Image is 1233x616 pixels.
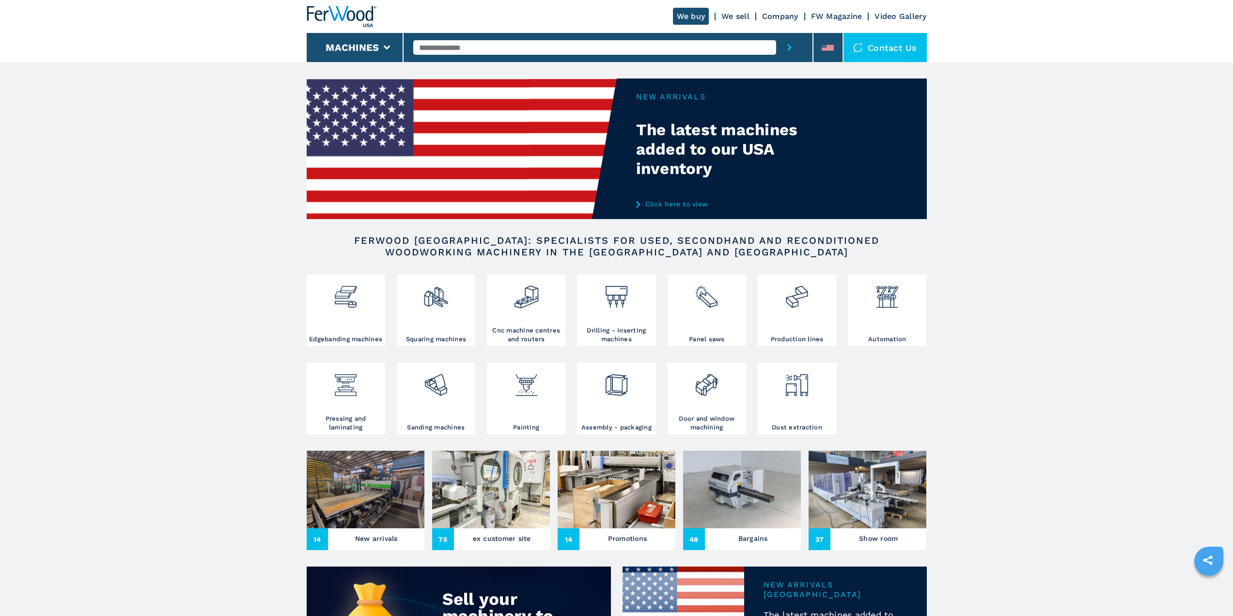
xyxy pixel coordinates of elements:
[432,451,550,550] a: ex customer site75ex customer site
[776,33,803,62] button: submit-button
[604,277,629,310] img: foratrici_inseritrici_2.png
[668,363,746,434] a: Door and window machining
[558,451,675,528] img: Promotions
[307,363,385,434] a: Pressing and laminating
[809,451,926,528] img: Show room
[397,363,475,434] a: Sanding machines
[432,528,454,550] span: 75
[784,365,810,398] img: aspirazione_1.png
[853,43,863,52] img: Contact us
[423,365,449,398] img: levigatrici_2.png
[772,423,822,432] h3: Dust extraction
[673,8,709,25] a: We buy
[683,528,705,550] span: 48
[514,277,539,310] img: centro_di_lavoro_cnc_2.png
[874,12,926,21] a: Video Gallery
[487,363,565,434] a: Painting
[487,274,565,346] a: Cnc machine centres and routers
[514,365,539,398] img: verniciatura_1.png
[309,335,382,344] h3: Edgebanding machines
[579,326,653,344] h3: Drilling - inserting machines
[683,451,801,550] a: Bargains48Bargains
[689,335,725,344] h3: Panel saws
[604,365,629,398] img: montaggio_imballaggio_2.png
[489,326,563,344] h3: Cnc machine centres and routers
[758,363,836,434] a: Dust extraction
[577,274,656,346] a: Drilling - inserting machines
[423,277,449,310] img: squadratrici_2.png
[307,6,376,27] img: Ferwood
[771,335,824,344] h3: Production lines
[355,532,398,545] h3: New arrivals
[843,33,927,62] div: Contact us
[307,451,424,528] img: New arrivals
[432,451,550,528] img: ex customer site
[581,423,652,432] h3: Assembly - packaging
[738,532,768,545] h3: Bargains
[338,235,896,258] h2: FERWOOD [GEOGRAPHIC_DATA]: SPECIALISTS FOR USED, SECONDHAND AND RECONDITIONED WOODWORKING MACHINE...
[758,274,836,346] a: Production lines
[307,79,617,219] img: The latest machines added to our USA inventory
[694,277,719,310] img: sezionatrici_2.png
[636,200,826,208] a: Click here to view
[784,277,810,310] img: linee_di_produzione_2.png
[333,365,359,398] img: pressa-strettoia.png
[307,451,424,550] a: New arrivals14New arrivals
[683,451,801,528] img: Bargains
[326,42,379,53] button: Machines
[558,528,579,550] span: 14
[577,363,656,434] a: Assembly - packaging
[307,274,385,346] a: Edgebanding machines
[307,528,328,550] span: 14
[406,335,466,344] h3: Squaring machines
[670,414,744,432] h3: Door and window machining
[721,12,749,21] a: We sell
[859,532,898,545] h3: Show room
[809,451,926,550] a: Show room37Show room
[694,365,719,398] img: lavorazione_porte_finestre_2.png
[333,277,359,310] img: bordatrici_1.png
[811,12,862,21] a: FW Magazine
[1196,548,1220,572] a: sharethis
[762,12,798,21] a: Company
[848,274,926,346] a: Automation
[473,532,531,545] h3: ex customer site
[407,423,465,432] h3: Sanding machines
[608,532,647,545] h3: Promotions
[668,274,746,346] a: Panel saws
[874,277,900,310] img: automazione.png
[809,528,830,550] span: 37
[868,335,906,344] h3: Automation
[558,451,675,550] a: Promotions14Promotions
[397,274,475,346] a: Squaring machines
[513,423,539,432] h3: Painting
[309,414,383,432] h3: Pressing and laminating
